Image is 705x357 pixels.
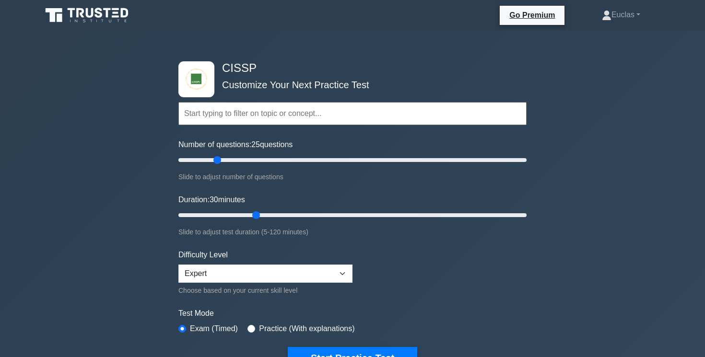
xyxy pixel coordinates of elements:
label: Test Mode [178,308,527,319]
div: Slide to adjust number of questions [178,171,527,183]
label: Duration: minutes [178,194,245,206]
input: Start typing to filter on topic or concept... [178,102,527,125]
label: Practice (With explanations) [259,323,354,334]
h4: CISSP [218,61,480,75]
a: Euclas [579,5,663,24]
span: 25 [251,140,260,149]
span: 30 [210,196,218,204]
div: Choose based on your current skill level [178,285,352,296]
label: Number of questions: questions [178,139,293,150]
label: Exam (Timed) [190,323,238,334]
a: Go Premium [504,9,561,21]
label: Difficulty Level [178,249,228,261]
div: Slide to adjust test duration (5-120 minutes) [178,226,527,238]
